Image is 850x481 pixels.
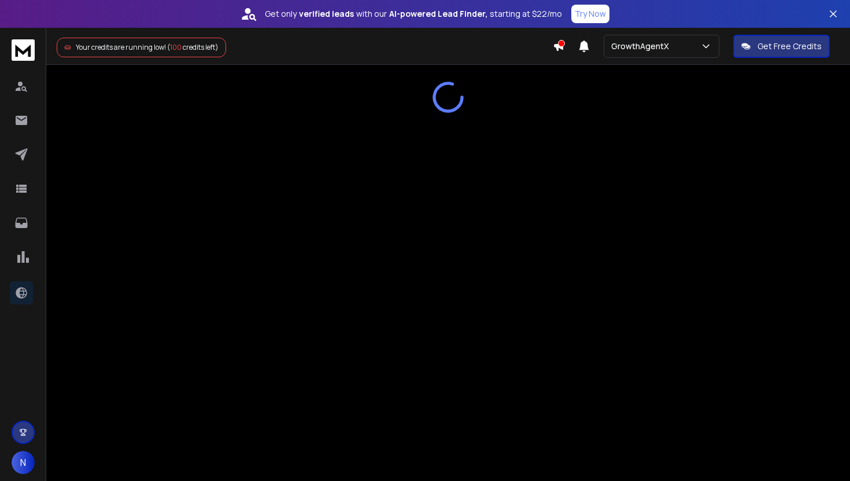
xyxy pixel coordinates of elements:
[575,8,606,20] p: Try Now
[12,451,35,474] button: N
[611,41,674,52] p: GrowthAgentX
[12,39,35,61] img: logo
[733,35,830,58] button: Get Free Credits
[170,42,182,52] span: 100
[167,42,219,52] span: ( credits left)
[389,8,487,20] strong: AI-powered Lead Finder,
[76,42,166,52] span: Your credits are running low!
[265,8,562,20] p: Get only with our starting at $22/mo
[571,5,609,23] button: Try Now
[757,41,822,52] p: Get Free Credits
[299,8,354,20] strong: verified leads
